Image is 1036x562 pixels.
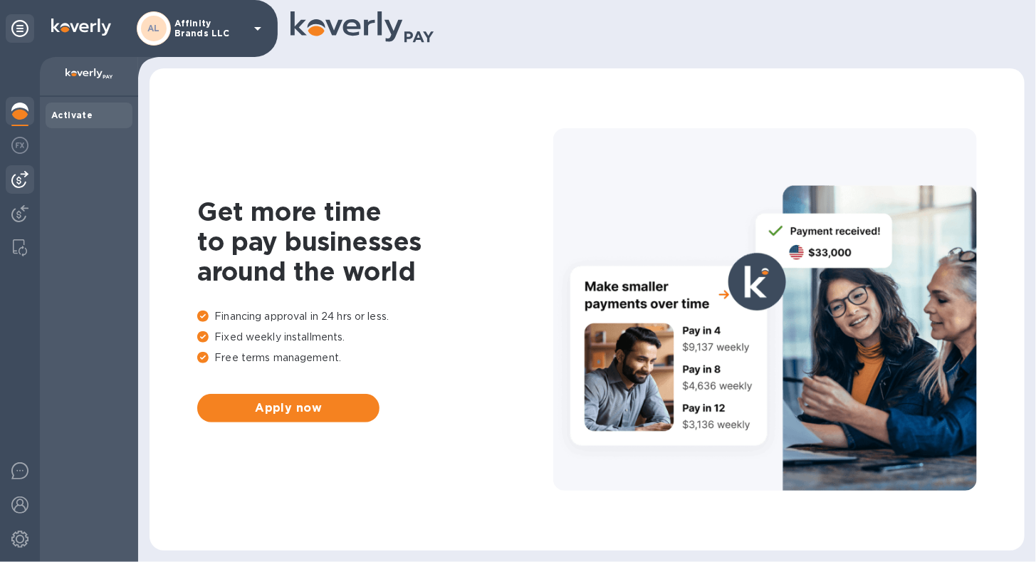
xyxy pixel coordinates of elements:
p: Fixed weekly installments. [197,330,553,345]
p: Financing approval in 24 hrs or less. [197,309,553,324]
div: Unpin categories [6,14,34,43]
img: Foreign exchange [11,137,28,154]
h1: Get more time to pay businesses around the world [197,197,553,286]
button: Apply now [197,394,380,422]
b: Activate [51,110,93,120]
img: Logo [51,19,111,36]
b: AL [147,23,160,33]
span: Apply now [209,400,368,417]
p: Affinity Brands LLC [174,19,246,38]
p: Free terms management. [197,350,553,365]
